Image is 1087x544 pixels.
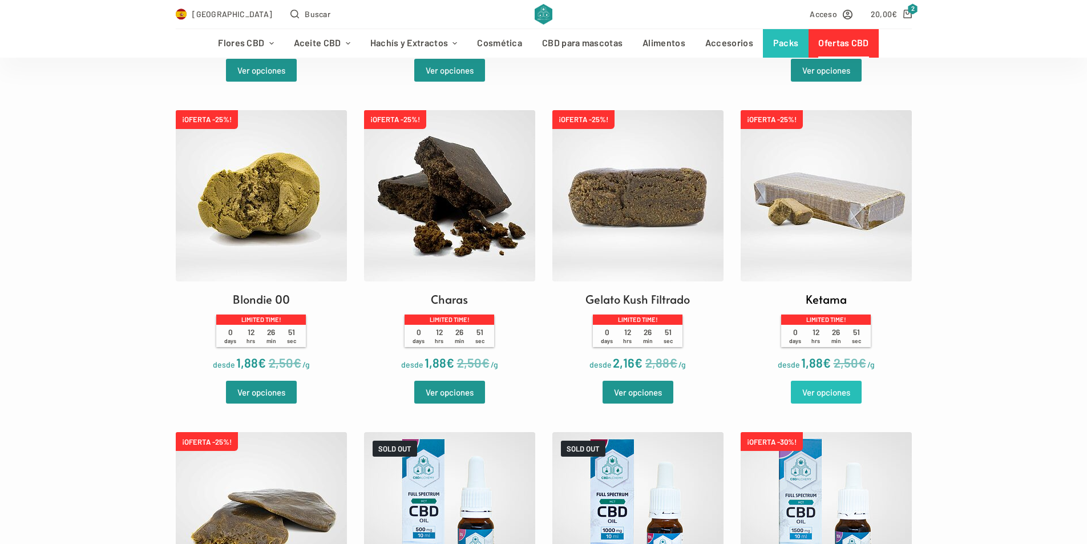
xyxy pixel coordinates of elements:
[302,360,310,369] span: /g
[664,337,673,344] span: sec
[414,381,485,404] a: Elige las opciones para “Charas”
[826,328,847,344] span: 26
[741,432,803,451] span: ¡OFERTA -30%!
[457,355,490,370] bdi: 2,50
[425,355,454,370] bdi: 1,88
[216,315,305,325] p: Limited time!
[409,328,429,344] span: 0
[585,291,690,308] h2: Gelato Kush Filtrado
[603,381,673,404] a: Elige las opciones para “Gelato Kush Filtrado”
[678,360,686,369] span: /g
[450,328,470,344] span: 26
[791,59,862,82] a: Elige las opciones para “Banana Zkittlez Ice”
[281,328,302,344] span: 51
[633,29,696,58] a: Alimentos
[293,355,301,370] span: €
[635,355,642,370] span: €
[247,337,255,344] span: hrs
[364,110,535,373] a: ¡OFERTA -25%! Charas Limited time! 0days 12hrs 26min 51sec desde 1,88€/g
[669,355,677,370] span: €
[455,337,464,344] span: min
[429,328,450,344] span: 12
[287,337,296,344] span: sec
[892,9,897,19] span: €
[176,432,238,451] span: ¡OFERTA -25%!
[475,337,484,344] span: sec
[858,355,866,370] span: €
[405,315,494,325] p: Limited time!
[226,59,297,82] a: Elige las opciones para “Obi-Wan”
[852,337,861,344] span: sec
[617,328,638,344] span: 12
[220,328,241,344] span: 0
[741,110,803,129] span: ¡OFERTA -25%!
[613,355,642,370] bdi: 2,16
[261,328,282,344] span: 26
[809,29,879,58] a: Ofertas CBD
[810,7,852,21] a: Acceso
[867,360,875,369] span: /g
[467,29,532,58] a: Cosmética
[176,7,273,21] a: Select Country
[226,381,297,404] a: Elige las opciones para “Blondie 00”
[908,3,918,14] span: 2
[846,328,867,344] span: 51
[236,355,266,370] bdi: 1,88
[208,29,284,58] a: Flores CBD
[290,7,330,21] button: Abrir formulario de búsqueda
[176,110,347,373] a: ¡OFERTA -25%! Blondie 00 Limited time! 0days 12hrs 26min 51sec desde 1,88€/g
[589,360,612,369] span: desde
[535,4,552,25] img: CBD Alchemy
[284,29,360,58] a: Aceite CBD
[208,29,879,58] nav: Menú de cabecera
[192,7,272,21] span: [GEOGRAPHIC_DATA]
[597,328,617,344] span: 0
[401,360,423,369] span: desde
[623,337,632,344] span: hrs
[831,337,841,344] span: min
[561,441,605,457] span: SOLD OUT
[871,7,912,21] a: Carro de compra
[413,337,425,344] span: days
[763,29,809,58] a: Packs
[806,328,826,344] span: 12
[601,337,613,344] span: days
[806,291,847,308] h2: Ketama
[871,9,898,19] bdi: 20,00
[791,381,862,404] a: Elige las opciones para “Ketama”
[810,7,837,21] span: Acceso
[593,315,682,325] p: Limited time!
[176,9,187,20] img: ES Flag
[785,328,806,344] span: 0
[176,110,238,129] span: ¡OFERTA -25%!
[491,360,498,369] span: /g
[789,337,801,344] span: days
[364,110,426,129] span: ¡OFERTA -25%!
[552,110,615,129] span: ¡OFERTA -25%!
[373,441,417,457] span: SOLD OUT
[224,337,236,344] span: days
[435,337,443,344] span: hrs
[414,59,485,82] a: Elige las opciones para “Amnesia”
[552,110,724,373] a: ¡OFERTA -25%! Gelato Kush Filtrado Limited time! 0days 12hrs 26min 51sec desde 2,16€/g
[778,360,800,369] span: desde
[638,328,658,344] span: 26
[213,360,235,369] span: desde
[431,291,468,308] h2: Charas
[658,328,678,344] span: 51
[470,328,490,344] span: 51
[258,355,266,370] span: €
[781,315,870,325] p: Limited time!
[823,355,831,370] span: €
[233,291,290,308] h2: Blondie 00
[241,328,261,344] span: 12
[645,355,677,370] bdi: 2,88
[360,29,467,58] a: Hachís y Extractos
[741,110,912,373] a: ¡OFERTA -25%! Ketama Limited time! 0days 12hrs 26min 51sec desde 1,88€/g
[446,355,454,370] span: €
[305,7,330,21] span: Buscar
[834,355,866,370] bdi: 2,50
[801,355,831,370] bdi: 1,88
[532,29,633,58] a: CBD para mascotas
[811,337,820,344] span: hrs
